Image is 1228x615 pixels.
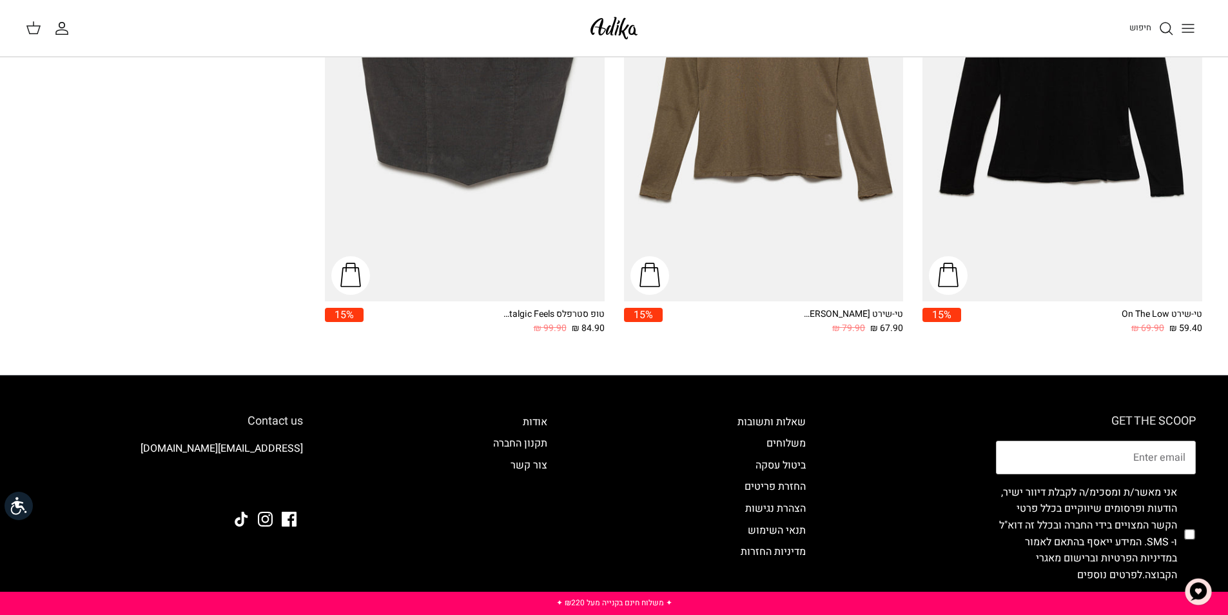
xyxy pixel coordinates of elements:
[32,414,303,428] h6: Contact us
[832,321,865,336] span: 79.90 ₪
[523,414,547,430] a: אודות
[800,308,903,321] div: טי-שירט [PERSON_NAME] שרוולים ארוכים
[268,477,303,494] img: Adika IL
[745,479,806,494] a: החזרת פריטים
[1174,14,1202,43] button: Toggle menu
[325,308,364,336] a: 15%
[1077,567,1142,583] a: לפרטים נוספים
[234,512,249,527] a: Tiktok
[511,458,547,473] a: צור קשר
[587,13,641,43] img: Adika IL
[1099,308,1202,321] div: טי-שירט On The Low
[745,501,806,516] a: הצהרת נגישות
[737,414,806,430] a: שאלות ותשובות
[325,308,364,321] span: 15%
[766,436,806,451] a: משלוחים
[741,544,806,560] a: מדיניות החזרות
[364,308,605,336] a: טופ סטרפלס Nostalgic Feels קורדרוי 84.90 ₪ 99.90 ₪
[54,21,75,36] a: החשבון שלי
[1169,321,1202,336] span: 59.40 ₪
[1131,321,1164,336] span: 69.90 ₪
[996,441,1196,474] input: Email
[870,321,903,336] span: 67.90 ₪
[624,308,663,321] span: 15%
[748,523,806,538] a: תנאי השימוש
[1179,572,1218,611] button: צ'אט
[922,308,961,321] span: 15%
[961,308,1202,336] a: טי-שירט On The Low 59.40 ₪ 69.90 ₪
[663,308,904,336] a: טי-שירט [PERSON_NAME] שרוולים ארוכים 67.90 ₪ 79.90 ₪
[534,321,567,336] span: 99.90 ₪
[922,308,961,336] a: 15%
[282,512,297,527] a: Facebook
[572,321,605,336] span: 84.90 ₪
[556,597,672,609] a: ✦ משלוח חינם בקנייה מעל ₪220 ✦
[996,414,1196,428] h6: GET THE SCOOP
[755,458,806,473] a: ביטול עסקה
[1129,21,1174,36] a: חיפוש
[141,441,303,456] a: [EMAIL_ADDRESS][DOMAIN_NAME]
[624,308,663,336] a: 15%
[493,436,547,451] a: תקנון החברה
[996,485,1177,584] label: אני מאשר/ת ומסכימ/ה לקבלת דיוור ישיר, הודעות ופרסומים שיווקיים בכלל פרטי הקשר המצויים בידי החברה ...
[1129,21,1151,34] span: חיפוש
[258,512,273,527] a: Instagram
[502,308,605,321] div: טופ סטרפלס Nostalgic Feels קורדרוי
